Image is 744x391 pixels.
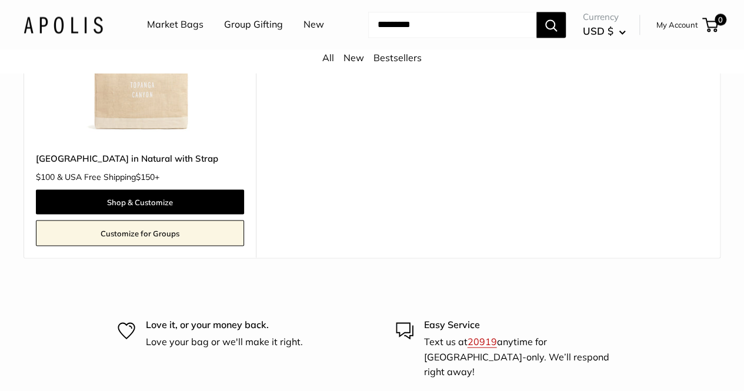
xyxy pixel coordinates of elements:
[36,189,244,214] a: Shop & Customize
[424,317,627,332] p: Easy Service
[583,9,626,25] span: Currency
[373,52,422,64] a: Bestsellers
[715,14,726,25] span: 0
[224,16,283,34] a: Group Gifting
[703,18,718,32] a: 0
[136,171,155,182] span: $150
[468,335,497,347] a: 20919
[36,151,244,165] a: [GEOGRAPHIC_DATA] in Natural with Strap
[146,317,303,332] p: Love it, or your money back.
[24,16,103,33] img: Apolis
[368,12,536,38] input: Search...
[303,16,324,34] a: New
[536,12,566,38] button: Search
[57,172,159,181] span: & USA Free Shipping +
[147,16,203,34] a: Market Bags
[343,52,364,64] a: New
[36,171,55,182] span: $100
[36,220,244,246] a: Customize for Groups
[322,52,334,64] a: All
[146,334,303,349] p: Love your bag or we'll make it right.
[424,334,627,379] p: Text us at anytime for [GEOGRAPHIC_DATA]-only. We’ll respond right away!
[656,18,698,32] a: My Account
[583,25,613,37] span: USD $
[583,22,626,41] button: USD $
